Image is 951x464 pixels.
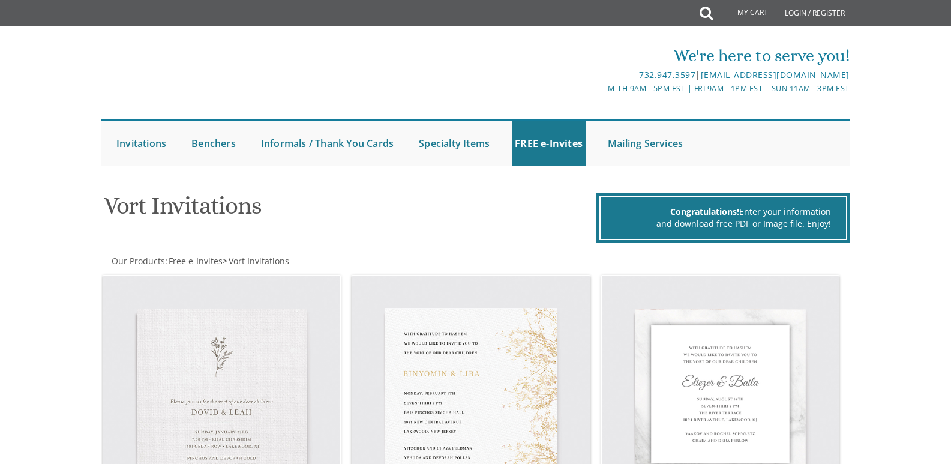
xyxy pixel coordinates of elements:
div: | [352,68,850,82]
a: Informals / Thank You Cards [258,121,397,166]
a: Our Products [110,255,165,267]
span: > [223,255,289,267]
div: We're here to serve you! [352,44,850,68]
div: Enter your information [616,206,831,218]
div: : [101,255,476,267]
span: Free e-Invites [169,255,223,267]
a: Mailing Services [605,121,686,166]
a: [EMAIL_ADDRESS][DOMAIN_NAME] [701,69,850,80]
a: Free e-Invites [167,255,223,267]
span: Congratulations! [670,206,739,217]
a: Specialty Items [416,121,493,166]
span: Vort Invitations [229,255,289,267]
h1: Vort Invitations [104,193,593,228]
a: Vort Invitations [227,255,289,267]
div: and download free PDF or Image file. Enjoy! [616,218,831,230]
a: Invitations [113,121,169,166]
a: Benchers [188,121,239,166]
a: My Cart [712,1,776,25]
a: 732.947.3597 [639,69,695,80]
div: M-Th 9am - 5pm EST | Fri 9am - 1pm EST | Sun 11am - 3pm EST [352,82,850,95]
a: FREE e-Invites [512,121,586,166]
